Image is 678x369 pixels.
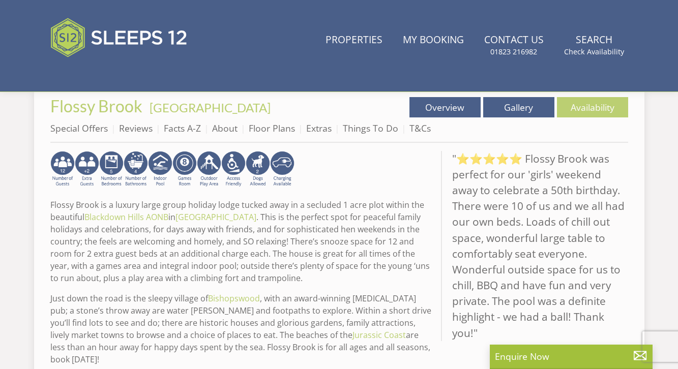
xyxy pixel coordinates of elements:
[352,329,406,341] a: Jurassic Coast
[480,29,548,62] a: Contact Us01823 216982
[399,29,468,52] a: My Booking
[560,29,628,62] a: SearchCheck Availability
[145,100,271,115] span: -
[50,12,188,63] img: Sleeps 12
[321,29,387,52] a: Properties
[50,292,433,365] p: Just down the road is the sleepy village of , with an award-winning [MEDICAL_DATA] pub; a stone’s...
[119,122,153,134] a: Reviews
[75,151,99,188] img: AD_4nXeP6WuvG491uY6i5ZIMhzz1N248Ei-RkDHdxvvjTdyF2JXhbvvI0BrTCyeHgyWBEg8oAgd1TvFQIsSlzYPCTB7K21VoI...
[249,122,295,134] a: Floor Plans
[150,100,271,115] a: [GEOGRAPHIC_DATA]
[84,211,168,223] a: Blackdown Hills AONB
[124,151,148,188] img: AD_4nXeeKAYjkuG3a2x-X3hFtWJ2Y0qYZCJFBdSEqgvIh7i01VfeXxaPOSZiIn67hladtl6xx588eK4H21RjCP8uLcDwdSe_I...
[495,350,647,363] p: Enquire Now
[50,122,108,134] a: Special Offers
[164,122,201,134] a: Facts A-Z
[212,122,238,134] a: About
[197,151,221,188] img: AD_4nXfjdDqPkGBf7Vpi6H87bmAUe5GYCbodrAbU4sf37YN55BCjSXGx5ZgBV7Vb9EJZsXiNVuyAiuJUB3WVt-w9eJ0vaBcHg...
[490,47,537,57] small: 01823 216982
[441,151,628,341] blockquote: "⭐⭐⭐⭐⭐ Flossy Brook was perfect for our 'girls' weekend away to celebrate a 50th birthday. There ...
[409,122,431,134] a: T&Cs
[483,97,554,117] a: Gallery
[246,151,270,188] img: AD_4nXe7_8LrJK20fD9VNWAdfykBvHkWcczWBt5QOadXbvIwJqtaRaRf-iI0SeDpMmH1MdC9T1Vy22FMXzzjMAvSuTB5cJ7z5...
[343,122,398,134] a: Things To Do
[306,122,332,134] a: Extras
[557,97,628,117] a: Availability
[148,151,172,188] img: AD_4nXei2dp4L7_L8OvME76Xy1PUX32_NMHbHVSts-g-ZAVb8bILrMcUKZI2vRNdEqfWP017x6NFeUMZMqnp0JYknAB97-jDN...
[221,151,246,188] img: AD_4nXe3VD57-M2p5iq4fHgs6WJFzKj8B0b3RcPFe5LKK9rgeZlFmFoaMJPsJOOJzc7Q6RMFEqsjIZ5qfEJu1txG3QLmI_2ZW...
[270,151,294,188] img: AD_4nXcnT2OPG21WxYUhsl9q61n1KejP7Pk9ESVM9x9VetD-X_UXXoxAKaMRZGYNcSGiAsmGyKm0QlThER1osyFXNLmuYOVBV...
[50,199,433,284] p: Flossy Brook is a luxury large group holiday lodge tucked away in a secluded 1 acre plot within t...
[208,293,260,304] a: Bishopswood
[175,211,256,223] a: [GEOGRAPHIC_DATA]
[564,47,624,57] small: Check Availability
[50,96,142,116] span: Flossy Brook
[99,151,124,188] img: AD_4nXdbpp640i7IVFfqLTtqWv0Ghs4xmNECk-ef49VdV_vDwaVrQ5kQ5qbfts81iob6kJkelLjJ-SykKD7z1RllkDxiBG08n...
[50,96,145,116] a: Flossy Brook
[409,97,481,117] a: Overview
[45,69,152,78] iframe: Customer reviews powered by Trustpilot
[50,151,75,188] img: AD_4nXeyNBIiEViFqGkFxeZn-WxmRvSobfXIejYCAwY7p4slR9Pvv7uWB8BWWl9Rip2DDgSCjKzq0W1yXMRj2G_chnVa9wg_L...
[172,151,197,188] img: AD_4nXdrZMsjcYNLGsKuA84hRzvIbesVCpXJ0qqnwZoX5ch9Zjv73tWe4fnFRs2gJ9dSiUubhZXckSJX_mqrZBmYExREIfryF...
